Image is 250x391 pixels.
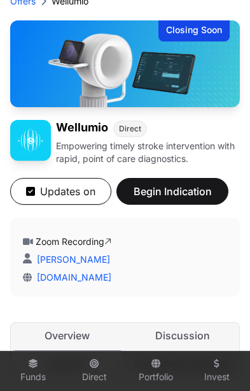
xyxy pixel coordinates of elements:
[186,330,250,391] iframe: Chat Widget
[10,120,51,161] img: Wellumio
[34,254,110,265] a: [PERSON_NAME]
[32,272,111,283] a: [DOMAIN_NAME]
[116,178,228,205] button: Begin Indication
[130,354,181,388] a: Portfolio
[158,20,230,41] div: Closing Soon
[11,323,239,376] nav: Tabs
[56,140,240,165] p: Empowering timely stroke intervention with rapid, point of care diagnostics.
[119,124,141,134] span: Direct
[10,350,125,377] a: Updates
[8,354,59,388] a: Funds
[11,323,124,348] a: Overview
[10,178,111,205] button: Updates on
[36,236,111,247] a: Zoom Recording
[10,20,240,107] img: Wellumio
[116,191,228,203] a: Begin Indication
[132,184,212,199] span: Begin Indication
[56,120,108,137] h1: Wellumio
[127,323,240,348] a: Discussion
[69,354,120,388] a: Direct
